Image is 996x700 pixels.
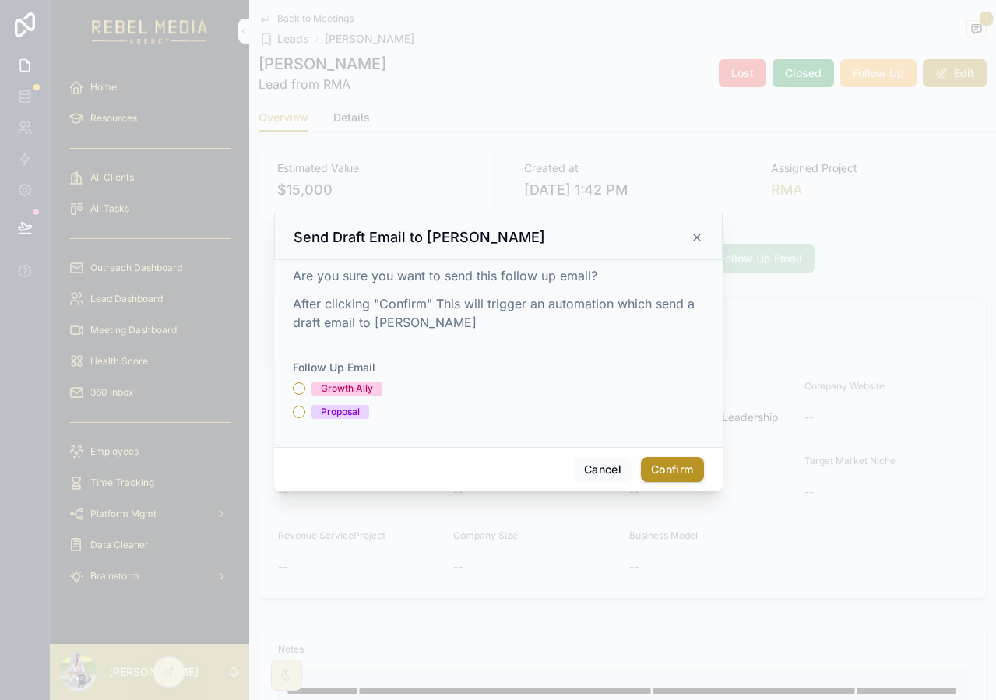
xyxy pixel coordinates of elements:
[294,228,545,247] h3: Send Draft Email to [PERSON_NAME]
[321,382,373,396] div: Growth Ally
[574,457,632,482] button: Cancel
[293,294,704,332] p: After clicking "Confirm" This will trigger an automation which send a draft email to [PERSON_NAME]
[641,457,703,482] button: Confirm
[293,361,375,374] span: Follow Up Email
[321,405,360,419] div: Proposal
[293,266,704,285] p: Are you sure you want to send this follow up email?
